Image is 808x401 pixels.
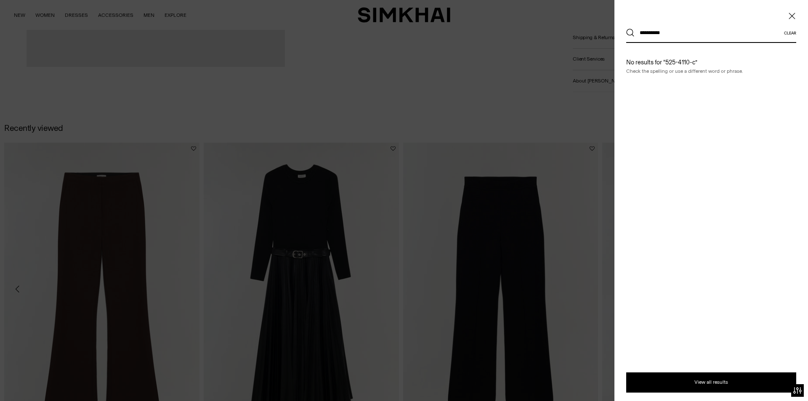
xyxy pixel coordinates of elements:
button: Clear [784,31,796,35]
button: Search [626,29,635,37]
p: Check the spelling or use a different word or phrase. [626,67,796,75]
h4: No results for “525-4110-с” [626,58,796,67]
input: What are you looking for? [635,24,784,42]
button: Close [788,12,796,20]
button: View all results [626,372,796,393]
